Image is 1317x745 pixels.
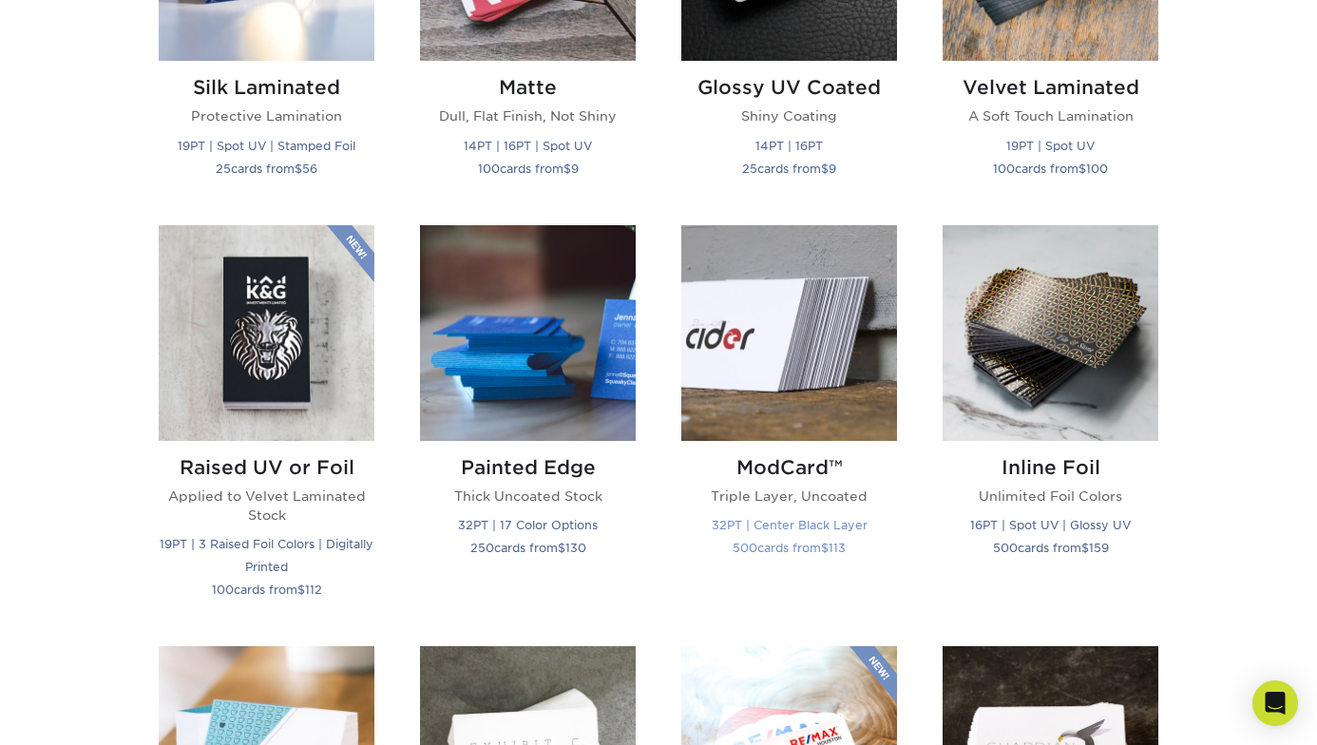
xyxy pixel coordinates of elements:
img: Raised UV or Foil Business Cards [159,225,374,441]
span: $ [1078,162,1086,176]
p: Applied to Velvet Laminated Stock [159,487,374,525]
img: New Product [849,646,897,703]
span: 112 [305,583,322,597]
span: 25 [216,162,231,176]
h2: Silk Laminated [159,76,374,99]
small: cards from [993,541,1109,555]
small: 32PT | Center Black Layer [712,518,868,532]
p: A Soft Touch Lamination [943,106,1158,125]
small: 16PT | Spot UV | Glossy UV [970,518,1131,532]
span: 500 [733,541,757,555]
span: $ [821,541,829,555]
p: Unlimited Foil Colors [943,487,1158,506]
span: 56 [302,162,317,176]
small: cards from [733,541,846,555]
p: Protective Lamination [159,106,374,125]
small: cards from [212,583,322,597]
span: $ [297,583,305,597]
small: cards from [742,162,836,176]
small: cards from [470,541,586,555]
span: $ [558,541,565,555]
span: 100 [478,162,500,176]
span: 130 [565,541,586,555]
small: 14PT | 16PT [755,139,823,153]
span: $ [563,162,571,176]
small: 14PT | 16PT | Spot UV [464,139,592,153]
p: Shiny Coating [681,106,897,125]
h2: Matte [420,76,636,99]
img: New Product [327,225,374,282]
h2: Raised UV or Foil [159,456,374,479]
span: 159 [1089,541,1109,555]
p: Dull, Flat Finish, Not Shiny [420,106,636,125]
span: 113 [829,541,846,555]
span: 100 [993,162,1015,176]
small: 19PT | Spot UV [1006,139,1095,153]
a: Inline Foil Business Cards Inline Foil Unlimited Foil Colors 16PT | Spot UV | Glossy UV 500cards ... [943,225,1158,624]
a: Painted Edge Business Cards Painted Edge Thick Uncoated Stock 32PT | 17 Color Options 250cards fr... [420,225,636,624]
span: 500 [993,541,1018,555]
h2: Glossy UV Coated [681,76,897,99]
p: Thick Uncoated Stock [420,487,636,506]
h2: Inline Foil [943,456,1158,479]
small: cards from [216,162,317,176]
img: Inline Foil Business Cards [943,225,1158,441]
span: 25 [742,162,757,176]
small: 19PT | 3 Raised Foil Colors | Digitally Printed [160,537,373,574]
p: Triple Layer, Uncoated [681,487,897,506]
small: cards from [993,162,1108,176]
small: cards from [478,162,579,176]
h2: ModCard™ [681,456,897,479]
span: 9 [571,162,579,176]
h2: Velvet Laminated [943,76,1158,99]
img: ModCard™ Business Cards [681,225,897,441]
h2: Painted Edge [420,456,636,479]
span: $ [821,162,829,176]
a: ModCard™ Business Cards ModCard™ Triple Layer, Uncoated 32PT | Center Black Layer 500cards from$113 [681,225,897,624]
span: $ [295,162,302,176]
a: Raised UV or Foil Business Cards Raised UV or Foil Applied to Velvet Laminated Stock 19PT | 3 Rai... [159,225,374,624]
small: 19PT | Spot UV | Stamped Foil [178,139,355,153]
span: $ [1081,541,1089,555]
small: 32PT | 17 Color Options [458,518,598,532]
img: Painted Edge Business Cards [420,225,636,441]
span: 100 [212,583,234,597]
span: 9 [829,162,836,176]
div: Open Intercom Messenger [1252,680,1298,726]
span: 250 [470,541,494,555]
span: 100 [1086,162,1108,176]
